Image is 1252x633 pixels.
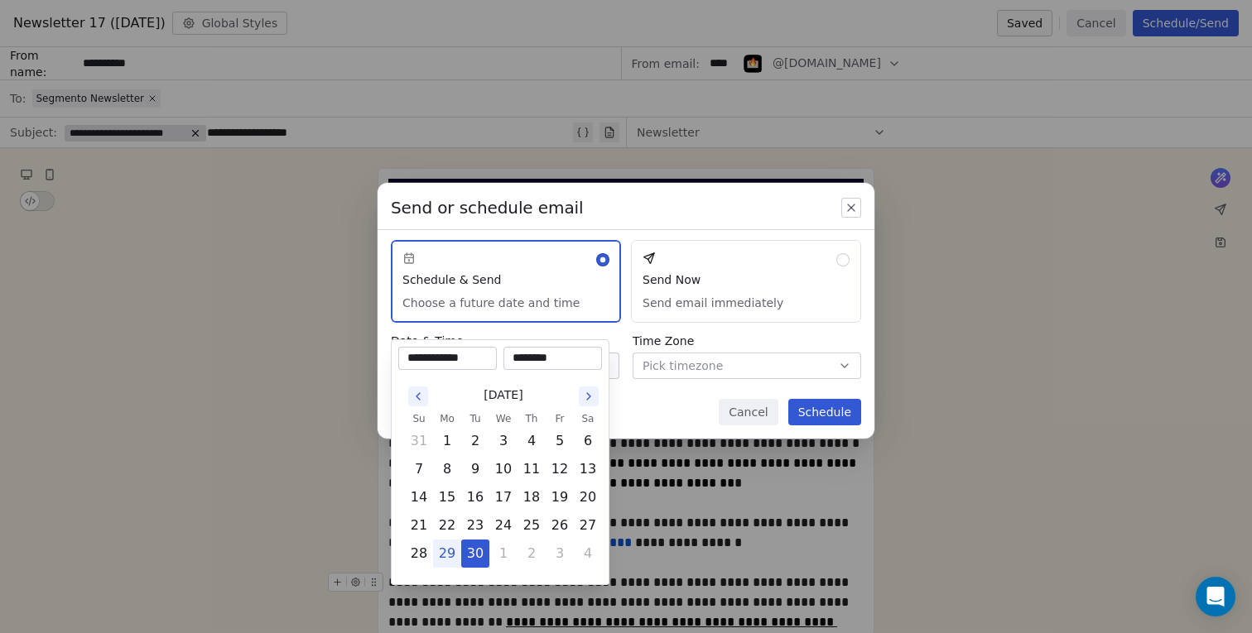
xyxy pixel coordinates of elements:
button: Sunday, September 21st, 2025 [406,512,432,539]
span: [DATE] [484,386,522,404]
button: Go to the Next Month [579,386,599,406]
button: Friday, September 5th, 2025 [547,428,573,454]
button: Saturday, September 27th, 2025 [575,512,601,539]
button: Today, Monday, September 29th, 2025 [434,540,460,567]
button: Thursday, September 11th, 2025 [518,456,545,482]
button: Thursday, October 2nd, 2025 [518,540,545,567]
button: Sunday, September 7th, 2025 [406,456,432,482]
button: Saturday, September 20th, 2025 [575,484,601,511]
button: Tuesday, September 16th, 2025 [462,484,489,511]
button: Thursday, September 25th, 2025 [518,512,545,539]
button: Monday, September 1st, 2025 [434,428,460,454]
button: Friday, September 12th, 2025 [547,456,573,482]
button: Thursday, September 18th, 2025 [518,484,545,511]
button: Sunday, August 31st, 2025 [406,428,432,454]
button: Friday, October 3rd, 2025 [547,540,573,567]
button: Saturday, September 13th, 2025 [575,456,601,482]
button: Sunday, September 14th, 2025 [406,484,432,511]
th: Thursday [518,410,546,427]
button: Monday, September 8th, 2025 [434,456,460,482]
button: Thursday, September 4th, 2025 [518,428,545,454]
button: Friday, September 26th, 2025 [547,512,573,539]
button: Tuesday, September 30th, 2025, selected [462,540,489,567]
th: Saturday [574,410,602,427]
button: Saturday, October 4th, 2025 [575,540,601,567]
button: Wednesday, September 17th, 2025 [490,484,517,511]
button: Tuesday, September 9th, 2025 [462,456,489,482]
th: Sunday [405,410,433,427]
button: Monday, September 22nd, 2025 [434,512,460,539]
button: Wednesday, October 1st, 2025 [490,540,517,567]
button: Saturday, September 6th, 2025 [575,428,601,454]
th: Tuesday [461,410,489,427]
th: Friday [546,410,574,427]
th: Wednesday [489,410,518,427]
button: Tuesday, September 23rd, 2025 [462,512,489,539]
button: Sunday, September 28th, 2025 [406,540,432,567]
button: Wednesday, September 3rd, 2025 [490,428,517,454]
button: Wednesday, September 24th, 2025 [490,512,517,539]
button: Tuesday, September 2nd, 2025 [462,428,489,454]
table: September 2025 [405,410,602,568]
th: Monday [433,410,461,427]
button: Friday, September 19th, 2025 [547,484,573,511]
button: Wednesday, September 10th, 2025 [490,456,517,482]
button: Monday, September 15th, 2025 [434,484,460,511]
button: Go to the Previous Month [408,386,428,406]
